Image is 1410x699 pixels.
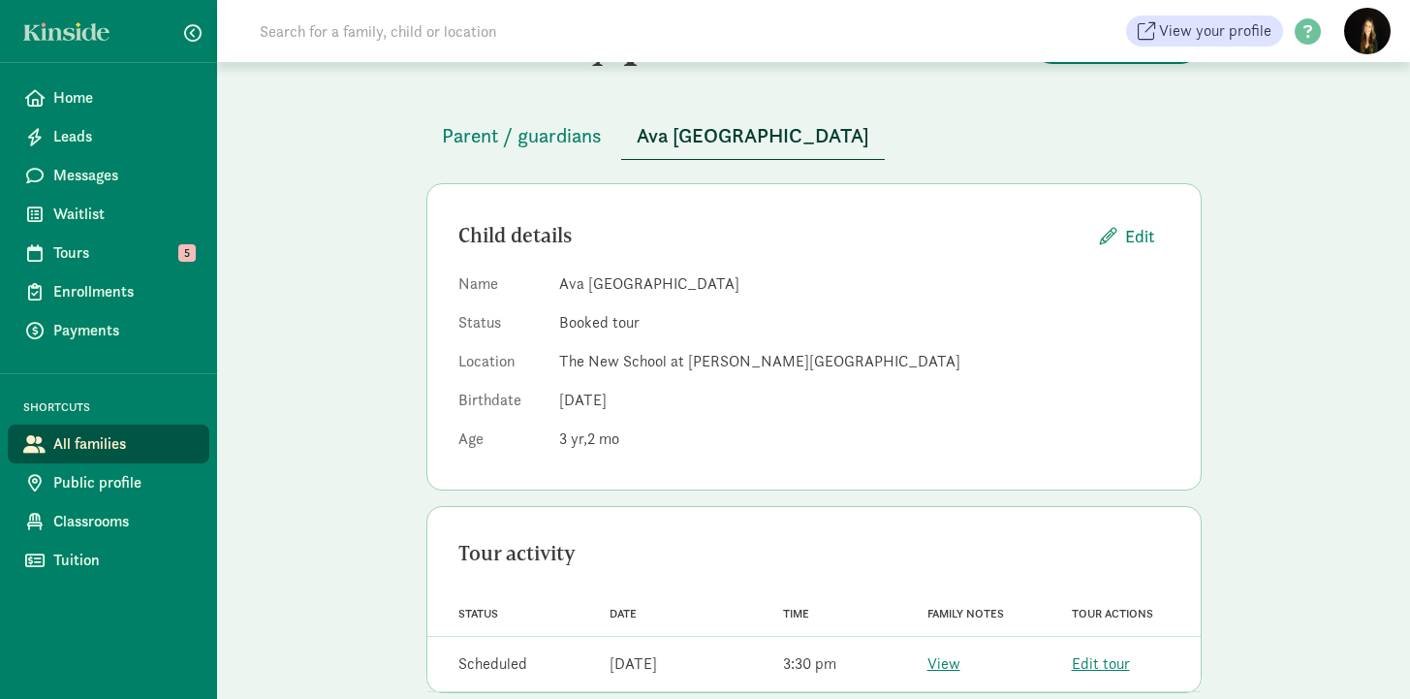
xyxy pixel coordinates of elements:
span: Payments [53,319,194,342]
div: Child details [458,220,1084,251]
a: Tours 5 [8,234,209,272]
span: Family notes [927,607,1004,620]
a: Payments [8,311,209,350]
span: Tuition [53,549,194,572]
span: Classrooms [53,510,194,533]
dt: Location [458,350,544,381]
dd: Booked tour [559,311,1170,334]
a: Home [8,79,209,117]
dt: Name [458,272,544,303]
a: Tuition [8,541,209,580]
span: Home [53,86,194,110]
div: Scheduled [458,652,527,676]
a: Waitlist [8,195,209,234]
iframe: Chat Widget [1313,606,1410,699]
span: Messages [53,164,194,187]
dt: Status [458,311,544,342]
a: All families [8,425,209,463]
dt: Birthdate [458,389,544,420]
a: View your profile [1126,16,1283,47]
span: 5 [178,244,196,262]
dt: Age [458,428,544,459]
dd: Ava [GEOGRAPHIC_DATA] [559,272,1170,296]
h2: Family profile [426,12,810,66]
span: Parent / guardians [442,120,602,151]
a: Classrooms [8,502,209,541]
span: Edit [1125,223,1154,249]
span: Public profile [53,471,194,494]
span: Waitlist [53,203,194,226]
a: Ava [GEOGRAPHIC_DATA] [621,125,885,147]
a: Messages [8,156,209,195]
div: Tour activity [458,538,1170,569]
span: Date [610,607,637,620]
div: [DATE] [610,652,657,676]
span: Status [458,607,498,620]
a: Public profile [8,463,209,502]
div: 3:30 pm [783,652,836,676]
span: Leads [53,125,194,148]
input: Search for a family, child or location [248,12,792,50]
a: Leads [8,117,209,156]
button: Edit [1084,215,1170,257]
span: Tour actions [1072,607,1153,620]
span: Enrollments [53,280,194,303]
a: Enrollments [8,272,209,311]
span: Tours [53,241,194,265]
span: All families [53,432,194,456]
a: Edit tour [1072,653,1130,674]
span: 2 [587,429,619,449]
dd: The New School at [PERSON_NAME][GEOGRAPHIC_DATA] [559,350,1170,373]
a: View [927,653,960,674]
span: Time [783,607,809,620]
button: Parent / guardians [426,112,617,159]
span: [DATE] [559,390,607,410]
button: Ava [GEOGRAPHIC_DATA] [621,112,885,160]
span: Ava [GEOGRAPHIC_DATA] [637,120,869,151]
span: View your profile [1159,19,1271,43]
span: 3 [559,429,587,449]
a: Parent / guardians [426,125,617,147]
